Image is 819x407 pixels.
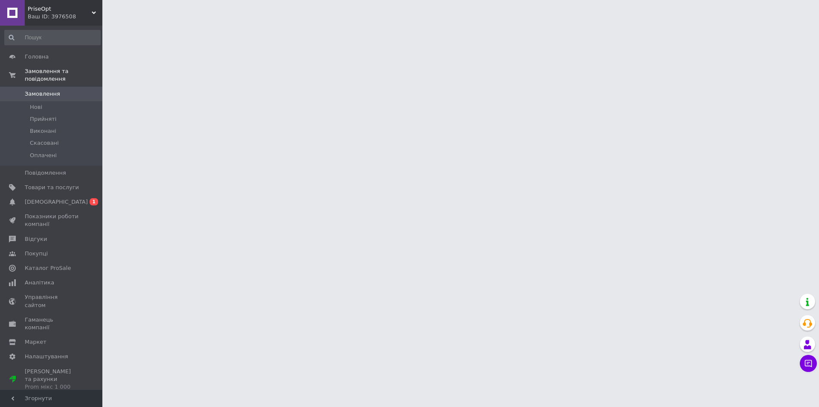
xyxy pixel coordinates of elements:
[25,198,88,206] span: [DEMOGRAPHIC_DATA]
[25,169,66,177] span: Повідомлення
[30,115,56,123] span: Прийняті
[30,139,59,147] span: Скасовані
[25,250,48,258] span: Покупці
[25,53,49,61] span: Головна
[4,30,101,45] input: Пошук
[90,198,98,205] span: 1
[30,127,56,135] span: Виконані
[25,316,79,331] span: Гаманець компанії
[28,13,102,20] div: Ваш ID: 3976508
[30,103,42,111] span: Нові
[30,152,57,159] span: Оплачені
[800,355,817,372] button: Чат з покупцем
[25,293,79,309] span: Управління сайтом
[25,383,79,391] div: Prom мікс 1 000
[25,184,79,191] span: Товари та послуги
[28,5,92,13] span: PriseOpt
[25,353,68,360] span: Налаштування
[25,338,46,346] span: Маркет
[25,67,102,83] span: Замовлення та повідомлення
[25,279,54,287] span: Аналітика
[25,90,60,98] span: Замовлення
[25,235,47,243] span: Відгуки
[25,368,79,391] span: [PERSON_NAME] та рахунки
[25,213,79,228] span: Показники роботи компанії
[25,264,71,272] span: Каталог ProSale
